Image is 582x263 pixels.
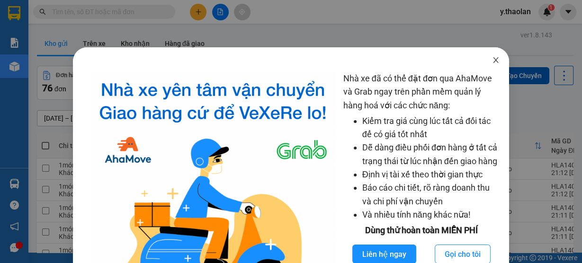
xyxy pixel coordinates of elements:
li: Dễ dàng điều phối đơn hàng ở tất cả trạng thái từ lúc nhận đến giao hàng [362,141,500,168]
button: Close [483,47,509,74]
span: close [492,56,500,64]
li: Định vị tài xế theo thời gian thực [362,168,500,181]
li: Kiểm tra giá cùng lúc tất cả đối tác để có giá tốt nhất [362,114,500,141]
div: Dùng thử hoàn toàn MIỄN PHÍ [343,224,500,237]
span: Liên hệ ngay [362,248,406,260]
li: Báo cáo chi tiết, rõ ràng doanh thu và chi phí vận chuyển [362,181,500,208]
span: Gọi cho tôi [445,248,481,260]
li: Và nhiều tính năng khác nữa! [362,208,500,221]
